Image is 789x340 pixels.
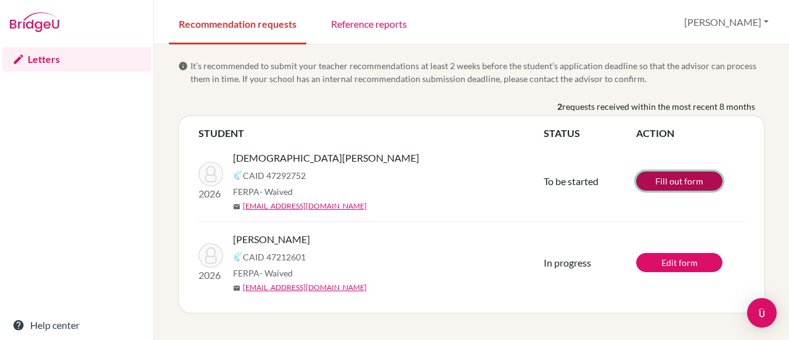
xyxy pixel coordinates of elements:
[233,185,293,198] span: FERPA
[233,151,419,165] span: [DEMOGRAPHIC_DATA][PERSON_NAME]
[243,251,306,263] span: CAID 47212601
[198,186,223,201] p: 2026
[544,175,599,187] span: To be started
[178,61,188,71] span: info
[243,282,367,293] a: [EMAIL_ADDRESS][DOMAIN_NAME]
[636,253,722,272] a: Edit form
[190,59,765,85] span: It’s recommended to submit your teacher recommendations at least 2 weeks before the student’s app...
[169,2,306,44] a: Recommendation requests
[636,126,745,141] th: ACTION
[260,186,293,197] span: - Waived
[233,252,243,262] img: Common App logo
[233,203,240,210] span: mail
[544,257,591,268] span: In progress
[243,169,306,182] span: CAID 47292752
[198,243,223,268] img: Suhas, Siddhartha
[260,268,293,278] span: - Waived
[233,267,293,280] span: FERPA
[321,2,417,44] a: Reference reports
[10,12,59,32] img: Bridge-U
[2,47,151,72] a: Letters
[233,232,310,247] span: [PERSON_NAME]
[636,172,722,191] a: Fill out form
[562,100,755,113] span: requests received within the most recent 8 months
[747,298,777,328] div: Open Intercom Messenger
[198,126,544,141] th: STUDENT
[544,126,636,141] th: STATUS
[198,268,223,283] p: 2026
[557,100,562,113] b: 2
[679,10,774,34] button: [PERSON_NAME]
[233,284,240,292] span: mail
[2,313,151,338] a: Help center
[233,170,243,180] img: Common App logo
[198,162,223,186] img: Jain, Aarav
[243,201,367,212] a: [EMAIL_ADDRESS][DOMAIN_NAME]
